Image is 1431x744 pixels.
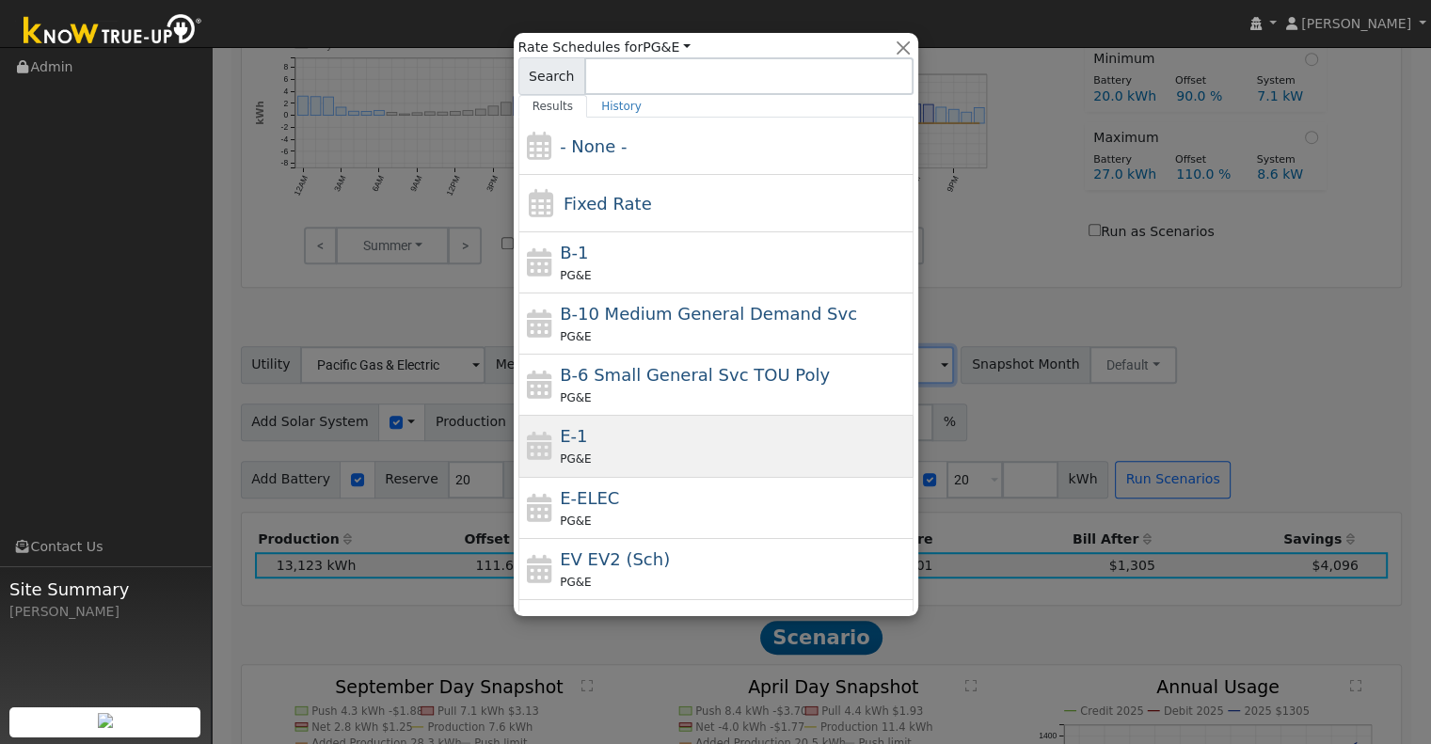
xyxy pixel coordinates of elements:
img: Know True-Up [14,10,212,53]
span: Search [518,57,585,95]
span: Rate Schedules for [518,38,691,57]
span: E-1 [560,426,587,446]
span: PG&E [560,514,591,528]
span: PG&E [560,576,591,589]
span: B-1 [560,243,588,262]
span: B-10 Medium General Demand Service (Primary Voltage) [560,304,857,324]
a: PG&E [643,40,691,55]
span: E-ELEC [560,488,619,508]
img: retrieve [98,713,113,728]
span: Electric Vehicle EV2 (Sch) [560,549,670,569]
span: PG&E [560,391,591,404]
span: Site Summary [9,577,201,602]
span: Fixed Rate [564,194,652,214]
div: [PERSON_NAME] [9,602,201,622]
span: E-TOU-C [560,610,629,630]
span: - None - [560,136,627,156]
a: Results [518,95,588,118]
a: History [587,95,656,118]
span: B-6 Small General Service TOU Poly Phase [560,365,830,385]
span: PG&E [560,452,591,466]
span: PG&E [560,330,591,343]
span: PG&E [560,269,591,282]
span: [PERSON_NAME] [1301,16,1411,31]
